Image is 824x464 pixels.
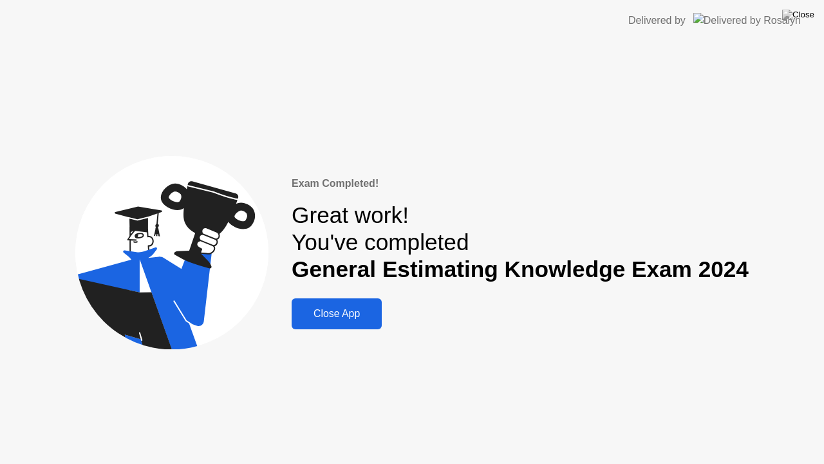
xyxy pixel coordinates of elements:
div: Great work! You've completed [292,202,749,284]
div: Delivered by [628,13,686,28]
img: Delivered by Rosalyn [693,13,801,28]
img: Close [782,10,814,20]
button: Close App [292,298,382,329]
div: Close App [295,308,378,320]
div: Exam Completed! [292,176,749,191]
b: General Estimating Knowledge Exam 2024 [292,256,749,282]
